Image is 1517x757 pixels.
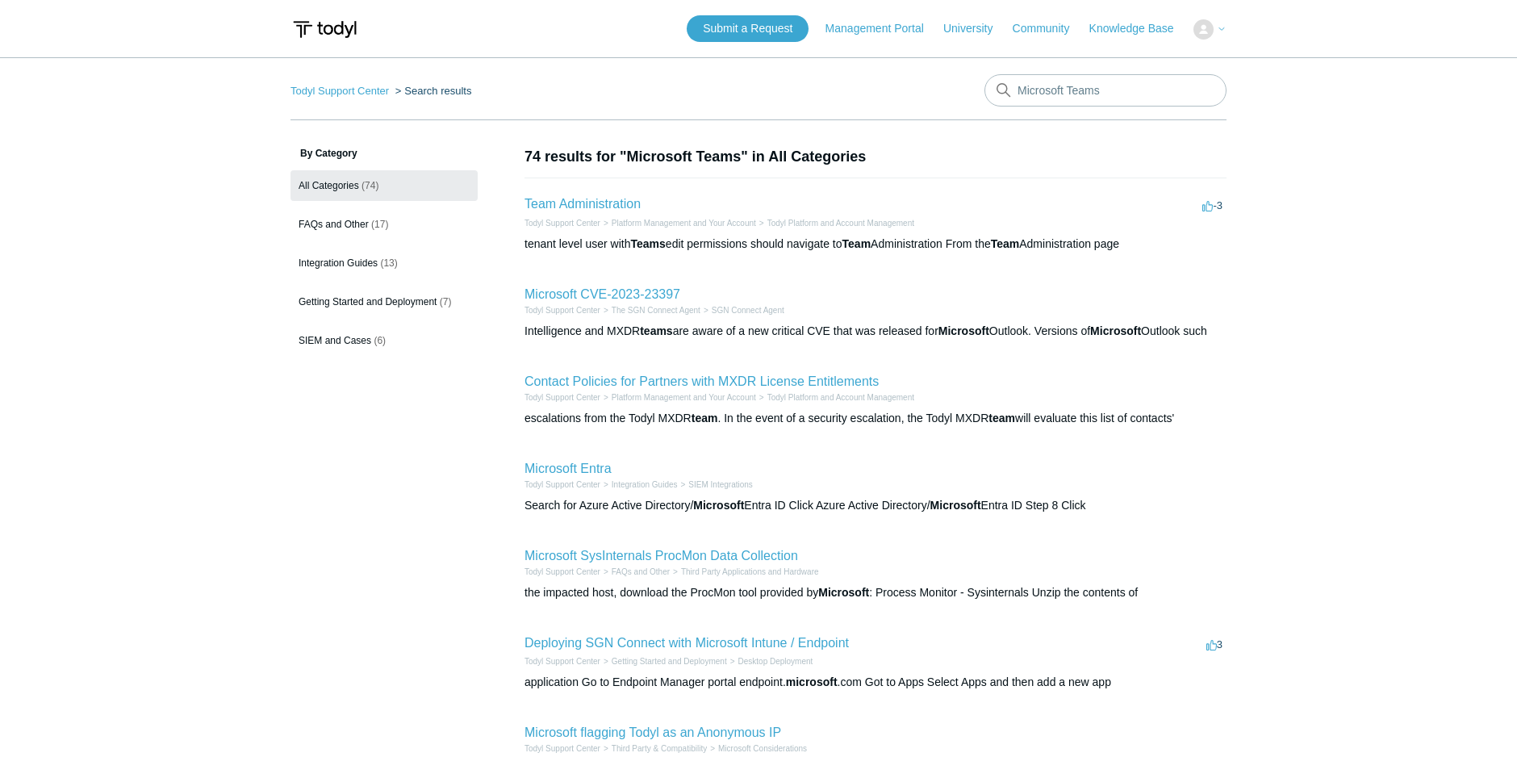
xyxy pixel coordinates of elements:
[600,391,756,404] li: Platform Management and Your Account
[524,655,600,667] li: Todyl Support Center
[524,566,600,578] li: Todyl Support Center
[1090,324,1141,337] em: Microsoft
[524,726,781,739] a: Microsoft flagging Todyl as an Anonymous IP
[767,393,914,402] a: Todyl Platform and Account Management
[631,237,666,250] em: Teams
[524,674,1227,691] div: application Go to Endpoint Manager portal endpoint. .com Got to Apps Select Apps and then add a n...
[818,586,869,599] em: Microsoft
[290,248,478,278] a: Integration Guides (13)
[688,480,752,489] a: SIEM Integrations
[299,335,371,346] span: SIEM and Cases
[692,412,718,425] em: team
[612,480,678,489] a: Integration Guides
[681,567,819,576] a: Third Party Applications and Hardware
[756,217,914,229] li: Todyl Platform and Account Management
[738,657,813,666] a: Desktop Deployment
[290,85,389,97] a: Todyl Support Center
[290,15,359,44] img: Todyl Support Center Help Center home page
[290,325,478,356] a: SIEM and Cases (6)
[612,219,756,228] a: Platform Management and Your Account
[524,497,1227,514] div: Search for Azure Active Directory/ Entra ID Click Azure Active Directory/ Entra ID Step 8 Click
[524,584,1227,601] div: the impacted host, download the ProcMon tool provided by : Process Monitor - Sysinternals Unzip t...
[718,744,807,753] a: Microsoft Considerations
[1089,20,1190,37] a: Knowledge Base
[640,324,672,337] em: teams
[612,306,700,315] a: The SGN Connect Agent
[524,744,600,753] a: Todyl Support Center
[290,170,478,201] a: All Categories (74)
[700,304,784,316] li: SGN Connect Agent
[524,374,879,388] a: Contact Policies for Partners with MXDR License Entitlements
[600,655,727,667] li: Getting Started and Deployment
[380,257,397,269] span: (13)
[842,237,871,250] em: Team
[612,657,727,666] a: Getting Started and Deployment
[991,237,1020,250] em: Team
[524,146,1227,168] h1: 74 results for "Microsoft Teams" in All Categories
[290,286,478,317] a: Getting Started and Deployment (7)
[392,85,472,97] li: Search results
[1013,20,1086,37] a: Community
[1202,199,1222,211] span: -3
[371,219,388,230] span: (17)
[825,20,940,37] a: Management Portal
[756,391,914,404] li: Todyl Platform and Account Management
[1206,638,1222,650] span: 3
[687,15,809,42] a: Submit a Request
[612,393,756,402] a: Platform Management and Your Account
[938,324,989,337] em: Microsoft
[524,391,600,404] li: Todyl Support Center
[524,219,600,228] a: Todyl Support Center
[524,479,600,491] li: Todyl Support Center
[299,219,369,230] span: FAQs and Other
[290,85,392,97] li: Todyl Support Center
[299,296,437,307] span: Getting Started and Deployment
[943,20,1009,37] a: University
[693,499,744,512] em: Microsoft
[524,462,612,475] a: Microsoft Entra
[600,742,707,755] li: Third Party & Compatibility
[600,566,670,578] li: FAQs and Other
[600,217,756,229] li: Platform Management and Your Account
[727,655,813,667] li: Desktop Deployment
[612,744,707,753] a: Third Party & Compatibility
[600,304,700,316] li: The SGN Connect Agent
[524,197,641,211] a: Team Administration
[290,146,478,161] h3: By Category
[299,257,378,269] span: Integration Guides
[299,180,359,191] span: All Categories
[290,209,478,240] a: FAQs and Other (17)
[678,479,753,491] li: SIEM Integrations
[786,675,838,688] em: microsoft
[984,74,1227,107] input: Search
[524,306,600,315] a: Todyl Support Center
[524,217,600,229] li: Todyl Support Center
[670,566,818,578] li: Third Party Applications and Hardware
[440,296,452,307] span: (7)
[524,236,1227,253] div: tenant level user with edit permissions should navigate to Administration From the Administration...
[524,636,849,650] a: Deploying SGN Connect with Microsoft Intune / Endpoint
[524,393,600,402] a: Todyl Support Center
[524,304,600,316] li: Todyl Support Center
[930,499,981,512] em: Microsoft
[767,219,914,228] a: Todyl Platform and Account Management
[524,410,1227,427] div: escalations from the Todyl MXDR . In the event of a security escalation, the Todyl MXDR will eval...
[707,742,807,755] li: Microsoft Considerations
[524,742,600,755] li: Todyl Support Center
[988,412,1015,425] em: team
[524,657,600,666] a: Todyl Support Center
[524,480,600,489] a: Todyl Support Center
[524,549,798,563] a: Microsoft SysInternals ProcMon Data Collection
[712,306,784,315] a: SGN Connect Agent
[361,180,378,191] span: (74)
[374,335,386,346] span: (6)
[612,567,670,576] a: FAQs and Other
[524,323,1227,340] div: Intelligence and MXDR are aware of a new critical CVE that was released for Outlook. Versions of ...
[524,287,680,301] a: Microsoft CVE-2023-23397
[524,567,600,576] a: Todyl Support Center
[600,479,678,491] li: Integration Guides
